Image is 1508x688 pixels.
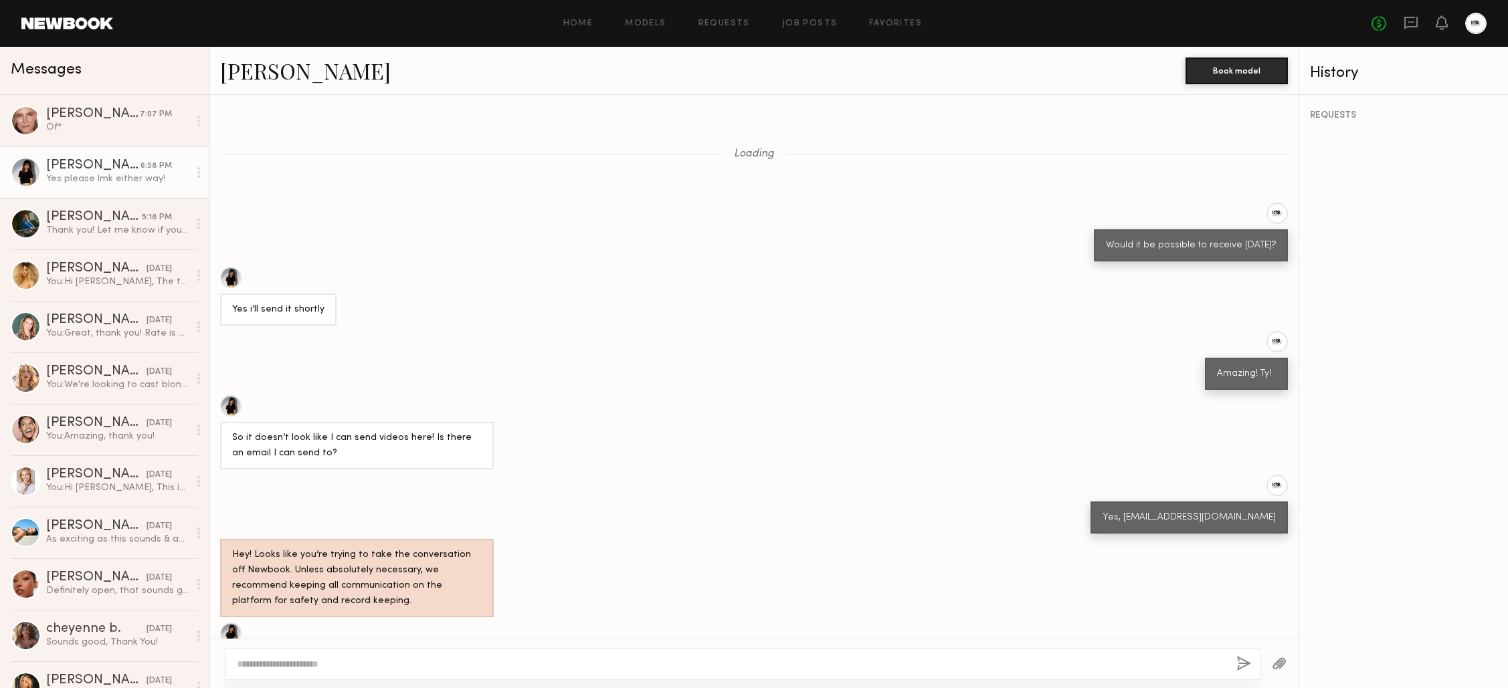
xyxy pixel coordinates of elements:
div: [PERSON_NAME] [46,262,147,275]
div: [DATE] [147,366,172,378]
div: [PERSON_NAME] [46,571,147,584]
div: You: Hi [PERSON_NAME], The team has already made their selects and I wasn't able to buy more time... [46,275,189,288]
a: Job Posts [782,19,838,28]
div: [PERSON_NAME] [46,520,147,533]
div: Yes, [EMAIL_ADDRESS][DOMAIN_NAME] [1103,510,1276,526]
div: REQUESTS [1310,111,1497,120]
a: Favorites [869,19,922,28]
div: [PERSON_NAME] [46,674,147,687]
div: [PERSON_NAME] [46,365,147,378]
div: 5:18 PM [142,211,172,224]
div: [PERSON_NAME] [46,314,147,327]
div: 6:58 PM [140,160,172,173]
div: You: Great, thank you! Rate is TBD but at a minimum we would meet the rate listed on your Newbook... [46,327,189,340]
div: Hey! Looks like you’re trying to take the conversation off Newbook. Unless absolutely necessary, ... [232,548,482,609]
div: History [1310,66,1497,81]
a: Home [563,19,593,28]
div: [DATE] [147,675,172,687]
div: cheyenne b. [46,622,147,636]
div: Yes please lmk either way! [46,173,189,185]
a: Book model [1186,64,1288,76]
span: Messages [11,62,82,78]
div: Would it be possible to receive [DATE]? [1106,238,1276,253]
div: [PERSON_NAME] [46,417,147,430]
div: So it doesn’t look like I can send videos here! Is there an email I can send to? [232,431,482,461]
div: [DATE] [147,520,172,533]
div: Yes i’ll send it shortly [232,302,324,318]
div: [PERSON_NAME] [46,159,140,173]
div: 7:07 PM [140,108,172,121]
a: Requests [698,19,750,28]
div: Definitely open, that sounds great! Appreciate it! [46,584,189,597]
div: [PERSON_NAME] [46,468,147,481]
div: You: Amazing, thank you! [46,430,189,443]
button: Book model [1186,58,1288,84]
div: [DATE] [147,572,172,584]
div: [DATE] [147,623,172,636]
div: As exciting as this sounds & as much as I’d love to work with you, I don’t think my hair could ha... [46,533,189,546]
div: You: We're looking to cast blonde hair models. Did you change to a different color? [46,378,189,391]
div: [DATE] [147,263,172,275]
a: [PERSON_NAME] [220,56,391,85]
div: [DATE] [147,469,172,481]
div: [PERSON_NAME] [46,211,142,224]
div: Thank you! Let me know if you need anything else JC! [46,224,189,237]
div: [DATE] [147,417,172,430]
div: You: Hi [PERSON_NAME], This is JC from K18 Hair. We came across your profile and wanted to reach ... [46,481,189,494]
div: [PERSON_NAME] [46,108,140,121]
span: Loading [734,148,774,160]
div: Amazing! Ty! [1217,366,1276,382]
a: Models [625,19,666,28]
div: Sounds good, Thank You! [46,636,189,649]
div: [DATE] [147,314,172,327]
